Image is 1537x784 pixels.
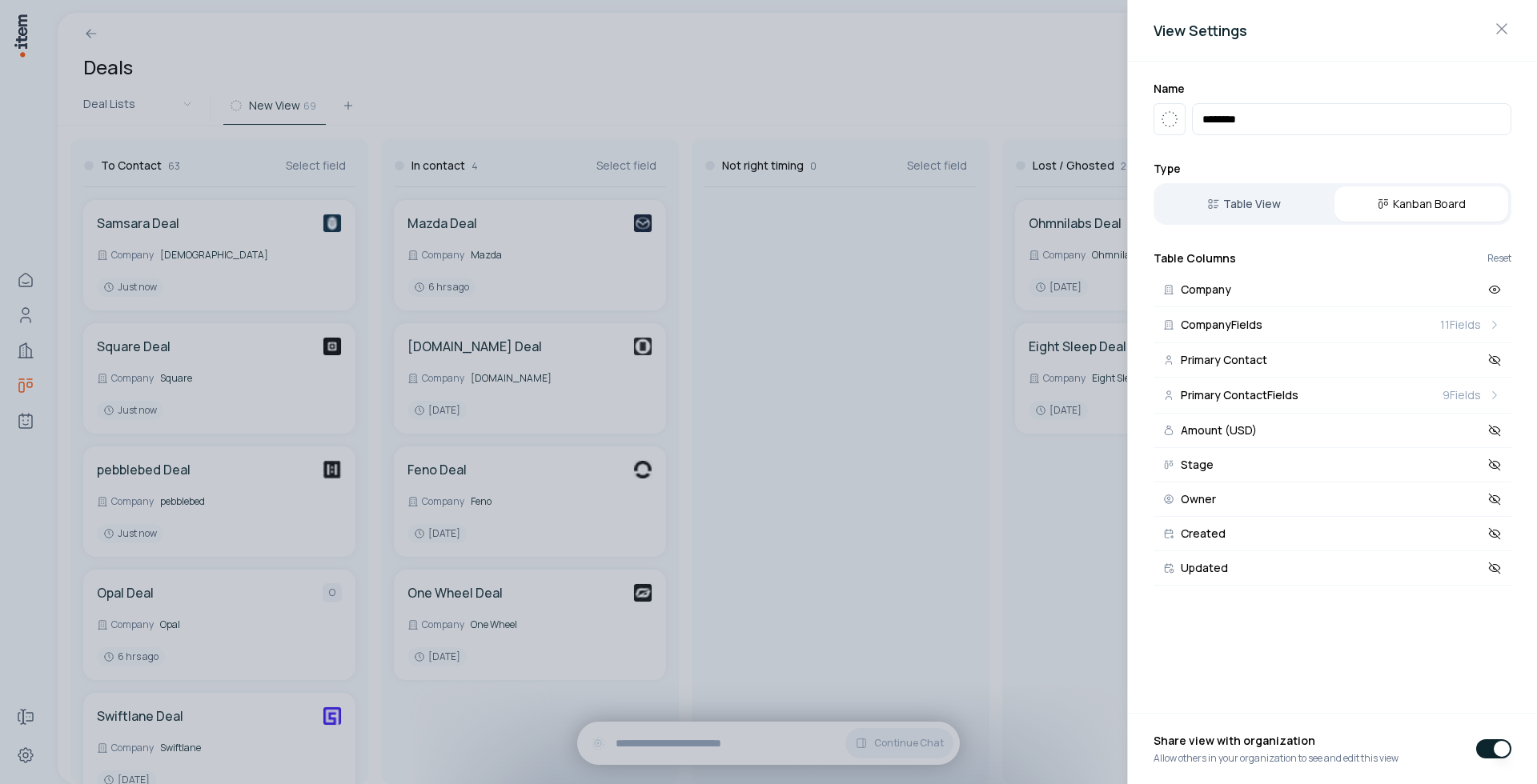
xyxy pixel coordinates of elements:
[1154,307,1511,343] button: CompanyFields11Fields
[1440,317,1481,333] span: 11 Fields
[1154,733,1399,752] span: Share view with organization
[1181,459,1214,470] span: Stage
[1181,354,1267,366] span: Primary Contact
[1181,390,1298,401] span: Primary Contact Fields
[1154,448,1511,482] button: Stage
[1154,414,1511,448] button: Amount (USD)
[1181,319,1262,330] span: Company Fields
[1154,19,1511,42] h2: View Settings
[1154,161,1511,177] h2: Type
[1154,551,1511,586] button: Updated
[1154,273,1511,307] button: Company
[1487,254,1511,263] button: Reset
[1181,425,1257,436] span: Amount (USD)
[1181,494,1216,505] span: Owner
[1154,250,1236,266] h2: Table Columns
[1154,378,1511,414] button: Primary ContactFields9Fields
[1181,528,1226,539] span: Created
[1181,562,1228,574] span: Updated
[1154,482,1511,517] button: Owner
[1154,81,1511,97] h2: Name
[1157,186,1331,222] button: Table View
[1181,284,1231,295] span: Company
[1443,387,1481,403] span: 9 Fields
[1154,752,1399,765] span: Allow others in your organization to see and edit this view
[1334,186,1509,222] button: Kanban Board
[1154,343,1511,378] button: Primary Contact
[1154,517,1511,551] button: Created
